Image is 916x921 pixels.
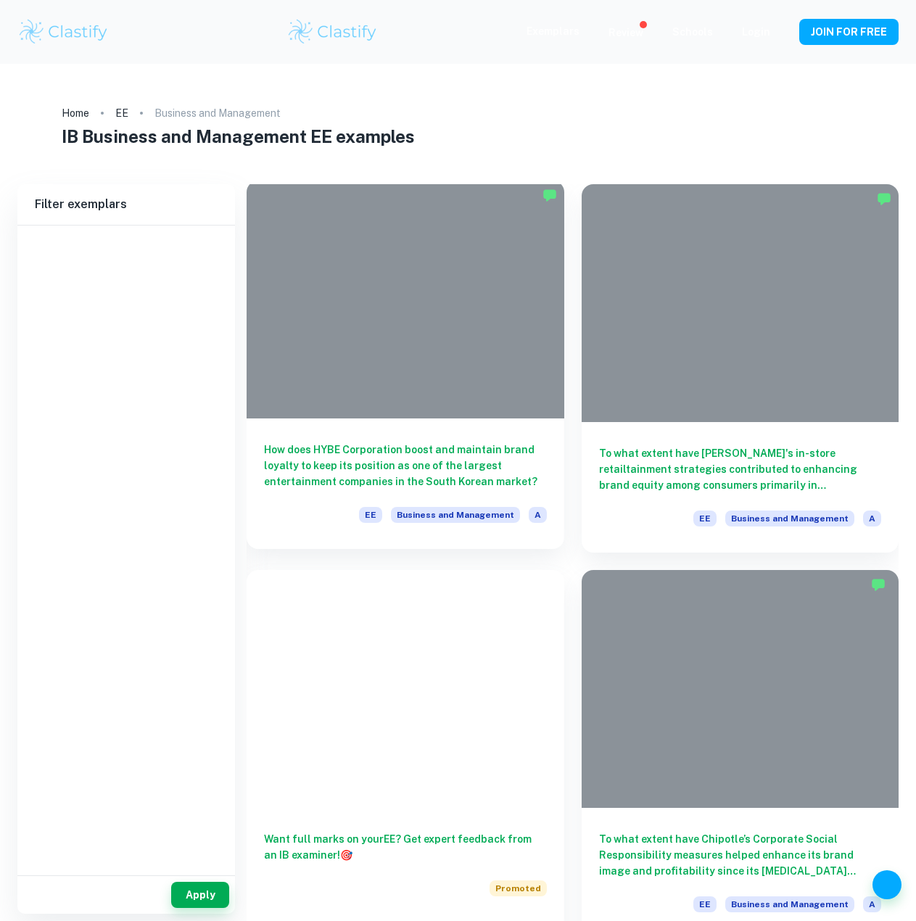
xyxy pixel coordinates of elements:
h6: Want full marks on your EE ? Get expert feedback from an IB examiner! [264,831,547,863]
span: Business and Management [725,896,854,912]
a: Want full marks on yourEE? Get expert feedback from an IB examiner!Promoted [247,570,564,914]
h6: To what extent have Chipotle’s Corporate Social Responsibility measures helped enhance its brand ... [599,831,882,879]
a: EE [115,103,128,123]
button: Apply [171,882,229,908]
a: Home [62,103,89,123]
span: Business and Management [391,507,520,523]
a: How does HYBE Corporation boost and maintain brand loyalty to keep its position as one of the lar... [247,184,564,553]
img: Marked [877,191,891,206]
img: Marked [871,577,886,592]
a: Schools [672,26,713,38]
img: Clastify logo [17,17,110,46]
h6: To what extent have [PERSON_NAME]'s in-store retailtainment strategies contributed to enhancing b... [599,445,882,493]
h1: IB Business and Management EE examples [62,123,855,149]
span: 🎯 [340,849,352,861]
span: EE [693,896,717,912]
span: EE [359,507,382,523]
h6: Filter exemplars [17,184,235,225]
h6: How does HYBE Corporation boost and maintain brand loyalty to keep its position as one of the lar... [264,442,547,490]
img: Clastify logo [286,17,379,46]
p: Business and Management [154,105,281,121]
img: Marked [542,188,557,202]
p: Exemplars [527,23,579,39]
button: JOIN FOR FREE [799,19,899,45]
a: Login [742,26,770,38]
a: To what extent have [PERSON_NAME]'s in-store retailtainment strategies contributed to enhancing b... [582,184,899,553]
p: Review [608,25,643,41]
span: EE [693,511,717,526]
span: A [863,896,881,912]
span: A [529,507,547,523]
button: Help and Feedback [872,870,901,899]
span: Business and Management [725,511,854,526]
span: Promoted [490,880,547,896]
span: A [863,511,881,526]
